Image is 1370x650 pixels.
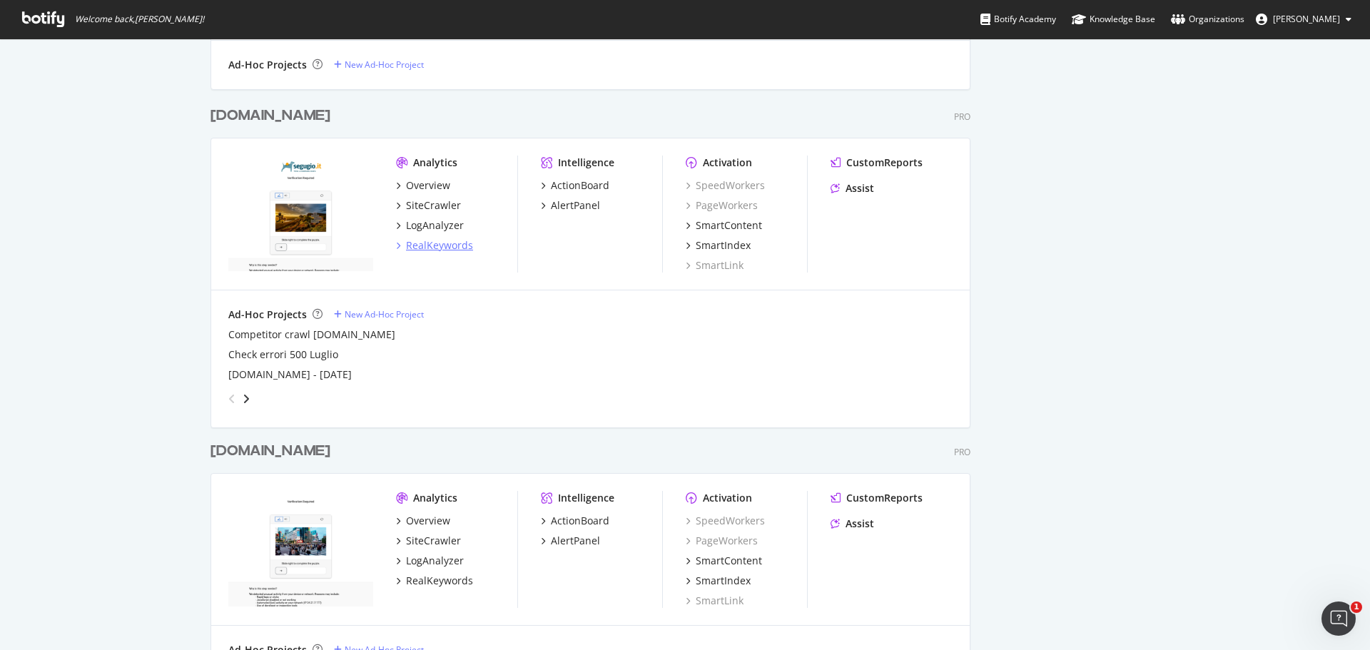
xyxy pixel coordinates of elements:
[541,514,609,528] a: ActionBoard
[1273,13,1340,25] span: Emma Moletto
[686,534,758,548] a: PageWorkers
[686,574,751,588] a: SmartIndex
[228,327,395,342] a: Competitor crawl [DOMAIN_NAME]
[558,156,614,170] div: Intelligence
[228,58,307,72] div: Ad-Hoc Projects
[954,446,970,458] div: Pro
[846,517,874,531] div: Assist
[1321,601,1356,636] iframe: Intercom live chat
[1171,12,1244,26] div: Organizations
[686,514,765,528] a: SpeedWorkers
[696,238,751,253] div: SmartIndex
[413,156,457,170] div: Analytics
[406,514,450,528] div: Overview
[686,258,744,273] a: SmartLink
[228,347,338,362] a: Check errori 500 Luglio
[75,14,204,25] span: Welcome back, [PERSON_NAME] !
[551,198,600,213] div: AlertPanel
[1351,601,1362,613] span: 1
[696,554,762,568] div: SmartContent
[345,59,424,71] div: New Ad-Hoc Project
[334,59,424,71] a: New Ad-Hoc Project
[831,491,923,505] a: CustomReports
[396,178,450,193] a: Overview
[406,178,450,193] div: Overview
[846,181,874,195] div: Assist
[831,181,874,195] a: Assist
[954,111,970,123] div: Pro
[210,441,336,462] a: [DOMAIN_NAME]
[396,238,473,253] a: RealKeywords
[558,491,614,505] div: Intelligence
[686,238,751,253] a: SmartIndex
[831,517,874,531] a: Assist
[406,238,473,253] div: RealKeywords
[228,491,373,606] img: sostariffe.it
[228,308,307,322] div: Ad-Hoc Projects
[541,178,609,193] a: ActionBoard
[551,534,600,548] div: AlertPanel
[396,534,461,548] a: SiteCrawler
[686,198,758,213] a: PageWorkers
[541,534,600,548] a: AlertPanel
[686,554,762,568] a: SmartContent
[228,367,352,382] a: [DOMAIN_NAME] - [DATE]
[406,574,473,588] div: RealKeywords
[980,12,1056,26] div: Botify Academy
[210,441,330,462] div: [DOMAIN_NAME]
[703,491,752,505] div: Activation
[210,106,336,126] a: [DOMAIN_NAME]
[406,534,461,548] div: SiteCrawler
[413,491,457,505] div: Analytics
[223,387,241,410] div: angle-left
[345,308,424,320] div: New Ad-Hoc Project
[551,514,609,528] div: ActionBoard
[686,178,765,193] a: SpeedWorkers
[1244,8,1363,31] button: [PERSON_NAME]
[210,106,330,126] div: [DOMAIN_NAME]
[696,574,751,588] div: SmartIndex
[241,392,251,406] div: angle-right
[334,308,424,320] a: New Ad-Hoc Project
[686,218,762,233] a: SmartContent
[703,156,752,170] div: Activation
[396,574,473,588] a: RealKeywords
[396,554,464,568] a: LogAnalyzer
[406,218,464,233] div: LogAnalyzer
[696,218,762,233] div: SmartContent
[396,514,450,528] a: Overview
[1072,12,1155,26] div: Knowledge Base
[396,218,464,233] a: LogAnalyzer
[541,198,600,213] a: AlertPanel
[686,594,744,608] a: SmartLink
[846,491,923,505] div: CustomReports
[551,178,609,193] div: ActionBoard
[406,198,461,213] div: SiteCrawler
[831,156,923,170] a: CustomReports
[846,156,923,170] div: CustomReports
[396,198,461,213] a: SiteCrawler
[406,554,464,568] div: LogAnalyzer
[228,156,373,271] img: segugio.it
